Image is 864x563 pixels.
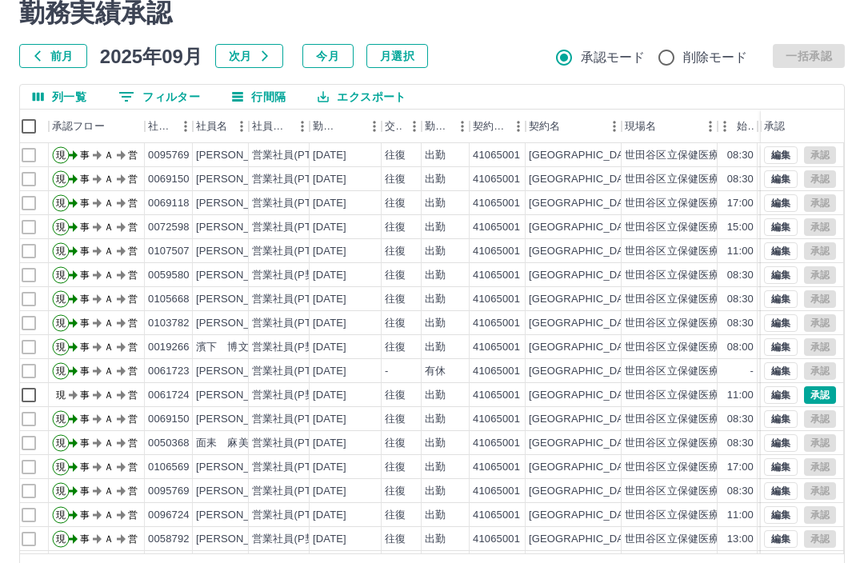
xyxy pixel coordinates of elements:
text: Ａ [104,246,114,258]
div: 面耒 麻美 [196,437,249,452]
div: [GEOGRAPHIC_DATA] [529,389,639,404]
div: [DATE] [313,437,346,452]
div: [PERSON_NAME] [196,365,283,380]
text: 事 [80,390,90,401]
text: 現 [56,366,66,377]
text: 事 [80,462,90,473]
div: 41065001 [473,341,520,356]
div: 41065001 [473,221,520,236]
div: 往復 [385,533,406,548]
div: 0069150 [148,413,190,428]
button: 今月 [302,45,354,69]
text: 現 [56,414,66,425]
div: 08:30 [727,437,754,452]
div: 営業社員(PT契約) [252,413,336,428]
text: 営 [128,438,138,449]
div: [DATE] [313,485,346,500]
button: 前月 [19,45,87,69]
button: 行間隔 [219,86,298,110]
text: 現 [56,390,66,401]
div: 0061723 [148,365,190,380]
div: 出勤 [425,437,446,452]
text: 営 [128,342,138,353]
text: 現 [56,150,66,162]
div: 出勤 [425,221,446,236]
div: [PERSON_NAME] [196,293,283,308]
text: Ａ [104,390,114,401]
div: 0072598 [148,221,190,236]
text: 事 [80,414,90,425]
div: [PERSON_NAME] [196,269,283,284]
text: 営 [128,246,138,258]
div: 営業社員(P契約) [252,269,330,284]
div: [GEOGRAPHIC_DATA] [529,269,639,284]
div: 往復 [385,437,406,452]
div: 世田谷区立保健医療福祉総合プラザ [625,365,793,380]
div: 出勤 [425,533,446,548]
text: 事 [80,438,90,449]
div: 出勤 [425,245,446,260]
div: 世田谷区立保健医療福祉総合プラザ [625,221,793,236]
div: [GEOGRAPHIC_DATA] [529,245,639,260]
div: 13:00 [727,533,754,548]
button: フィルター表示 [106,86,213,110]
button: 編集 [764,387,798,405]
div: 世田谷区立保健医療福祉総合プラザ [625,197,793,212]
text: 現 [56,222,66,234]
text: Ａ [104,270,114,281]
div: 契約コード [473,110,506,144]
text: Ａ [104,486,114,497]
div: 41065001 [473,149,520,164]
div: 出勤 [425,509,446,524]
div: 41065001 [473,317,520,332]
button: ソート [340,116,362,138]
text: 営 [128,414,138,425]
text: Ａ [104,510,114,521]
div: [PERSON_NAME] [196,149,283,164]
text: 現 [56,174,66,186]
div: 17:00 [727,197,754,212]
div: 勤務区分 [425,110,450,144]
h5: 2025年09月 [100,45,202,69]
div: 営業社員(PT契約) [252,461,336,476]
div: [PERSON_NAME] [196,245,283,260]
text: 営 [128,390,138,401]
div: 0069118 [148,197,190,212]
div: [DATE] [313,461,346,476]
div: 0069150 [148,173,190,188]
text: Ａ [104,438,114,449]
div: 11:00 [727,245,754,260]
div: 交通費 [385,110,402,144]
text: Ａ [104,198,114,210]
button: メニュー [450,115,474,139]
text: Ａ [104,318,114,329]
div: [GEOGRAPHIC_DATA] [529,509,639,524]
div: [GEOGRAPHIC_DATA] [529,341,639,356]
div: 始業 [718,110,758,144]
div: 現場名 [625,110,656,144]
div: [PERSON_NAME] [196,197,283,212]
div: 0050368 [148,437,190,452]
button: 編集 [764,147,798,165]
div: [DATE] [313,533,346,548]
div: 0061724 [148,389,190,404]
text: 営 [128,510,138,521]
text: Ａ [104,150,114,162]
div: 41065001 [473,365,520,380]
text: Ａ [104,366,114,377]
div: 0103782 [148,317,190,332]
text: 営 [128,222,138,234]
div: 08:30 [727,485,754,500]
div: 出勤 [425,389,446,404]
button: 編集 [764,315,798,333]
button: 承認 [804,387,836,405]
div: 勤務日 [310,110,382,144]
div: [GEOGRAPHIC_DATA] [529,533,639,548]
div: 社員番号 [145,110,193,144]
div: 0058792 [148,533,190,548]
div: 41065001 [473,485,520,500]
text: 事 [80,534,90,545]
div: 往復 [385,149,406,164]
div: 承認 [764,110,785,144]
text: 現 [56,246,66,258]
